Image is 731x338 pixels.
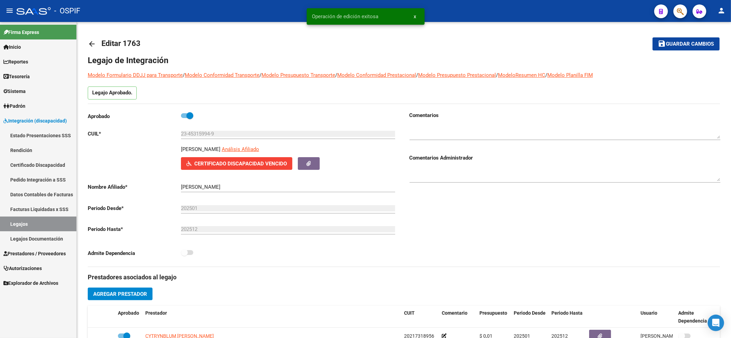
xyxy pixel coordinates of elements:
[3,28,39,36] span: Firma Express
[547,72,593,78] a: Modelo Planilla FIM
[410,154,720,162] h3: Comentarios Administrador
[678,310,707,324] span: Admite Dependencia
[261,72,335,78] a: Modelo Presupuesto Transporte
[181,145,220,153] p: [PERSON_NAME]
[717,7,726,15] mat-icon: person
[194,161,287,167] span: Certificado Discapacidad Vencido
[312,13,379,20] span: Operación de edición exitosa
[653,37,720,50] button: Guardar cambios
[514,310,546,316] span: Periodo Desde
[3,117,67,125] span: Integración (discapacidad)
[88,288,153,300] button: Agregar Prestador
[88,130,181,138] p: CUIL
[222,146,259,152] span: Análisis Afiliado
[143,306,401,328] datatable-header-cell: Prestador
[3,58,28,66] span: Reportes
[3,250,66,257] span: Prestadores / Proveedores
[88,272,720,282] h3: Prestadores asociados al legajo
[442,310,467,316] span: Comentario
[675,306,713,328] datatable-header-cell: Admite Dependencia
[708,315,724,331] div: Open Intercom Messenger
[404,310,415,316] span: CUIT
[3,43,21,51] span: Inicio
[88,86,137,100] p: Legajo Aprobado.
[658,39,666,48] mat-icon: save
[54,3,80,19] span: - OSPIF
[88,205,181,212] p: Periodo Desde
[3,279,58,287] span: Explorador de Archivos
[145,310,167,316] span: Prestador
[418,72,496,78] a: Modelo Presupuesto Prestacional
[638,306,675,328] datatable-header-cell: Usuario
[641,310,657,316] span: Usuario
[88,225,181,233] p: Periodo Hasta
[88,40,96,48] mat-icon: arrow_back
[3,88,26,95] span: Sistema
[337,72,416,78] a: Modelo Conformidad Prestacional
[181,157,292,170] button: Certificado Discapacidad Vencido
[88,72,183,78] a: Modelo Formulario DDJJ para Transporte
[3,265,42,272] span: Autorizaciones
[88,113,181,120] p: Aprobado
[5,7,14,15] mat-icon: menu
[93,291,147,297] span: Agregar Prestador
[88,183,181,191] p: Nombre Afiliado
[88,249,181,257] p: Admite Dependencia
[439,306,477,328] datatable-header-cell: Comentario
[479,310,507,316] span: Presupuesto
[410,112,720,119] h3: Comentarios
[549,306,586,328] datatable-header-cell: Periodo Hasta
[666,41,714,47] span: Guardar cambios
[101,39,141,48] span: Editar 1763
[551,310,583,316] span: Periodo Hasta
[414,13,416,20] span: x
[3,102,25,110] span: Padrón
[118,310,139,316] span: Aprobado
[477,306,511,328] datatable-header-cell: Presupuesto
[185,72,259,78] a: Modelo Conformidad Transporte
[401,306,439,328] datatable-header-cell: CUIT
[88,55,720,66] h1: Legajo de Integración
[115,306,143,328] datatable-header-cell: Aprobado
[3,73,30,80] span: Tesorería
[409,10,422,23] button: x
[511,306,549,328] datatable-header-cell: Periodo Desde
[498,72,545,78] a: ModeloResumen HC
